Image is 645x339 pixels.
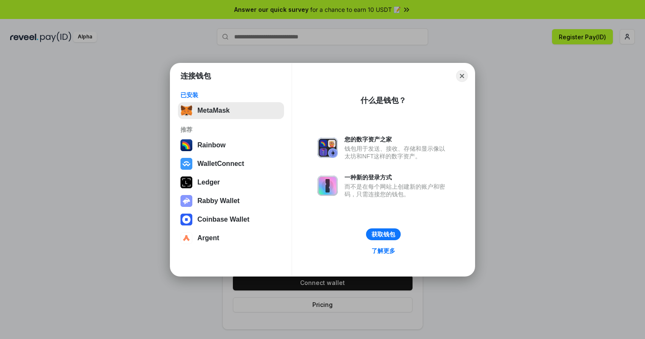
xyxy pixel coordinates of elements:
img: svg+xml,%3Csvg%20fill%3D%22none%22%20height%3D%2233%22%20viewBox%3D%220%200%2035%2033%22%20width%... [180,105,192,117]
button: Close [456,70,468,82]
div: Argent [197,234,219,242]
img: svg+xml,%3Csvg%20xmlns%3D%22http%3A%2F%2Fwww.w3.org%2F2000%2Fsvg%22%20fill%3D%22none%22%20viewBox... [180,195,192,207]
button: Rainbow [178,137,284,154]
div: 获取钱包 [372,231,395,238]
button: MetaMask [178,102,284,119]
button: 获取钱包 [366,228,401,240]
img: svg+xml,%3Csvg%20xmlns%3D%22http%3A%2F%2Fwww.w3.org%2F2000%2Fsvg%22%20fill%3D%22none%22%20viewBox... [317,176,338,196]
div: 了解更多 [372,247,395,255]
button: WalletConnect [178,155,284,172]
div: WalletConnect [197,160,244,168]
div: 已安装 [180,91,282,99]
div: Rabby Wallet [197,197,240,205]
div: 钱包用于发送、接收、存储和显示像以太坊和NFT这样的数字资产。 [344,145,449,160]
img: svg+xml,%3Csvg%20width%3D%2228%22%20height%3D%2228%22%20viewBox%3D%220%200%2028%2028%22%20fill%3D... [180,158,192,170]
h1: 连接钱包 [180,71,211,81]
button: Argent [178,230,284,247]
div: MetaMask [197,107,230,114]
button: Ledger [178,174,284,191]
img: svg+xml,%3Csvg%20xmlns%3D%22http%3A%2F%2Fwww.w3.org%2F2000%2Fsvg%22%20fill%3D%22none%22%20viewBox... [317,138,338,158]
a: 了解更多 [366,245,400,256]
div: Ledger [197,179,220,186]
img: svg+xml,%3Csvg%20width%3D%22120%22%20height%3D%22120%22%20viewBox%3D%220%200%20120%20120%22%20fil... [180,139,192,151]
img: svg+xml,%3Csvg%20width%3D%2228%22%20height%3D%2228%22%20viewBox%3D%220%200%2028%2028%22%20fill%3D... [180,232,192,244]
div: 而不是在每个网站上创建新的账户和密码，只需连接您的钱包。 [344,183,449,198]
button: Coinbase Wallet [178,211,284,228]
div: Coinbase Wallet [197,216,249,223]
div: Rainbow [197,141,226,149]
div: 您的数字资产之家 [344,136,449,143]
button: Rabby Wallet [178,193,284,209]
div: 推荐 [180,126,282,133]
div: 什么是钱包？ [361,95,406,106]
img: svg+xml,%3Csvg%20width%3D%2228%22%20height%3D%2228%22%20viewBox%3D%220%200%2028%2028%22%20fill%3D... [180,214,192,225]
img: svg+xml,%3Csvg%20xmlns%3D%22http%3A%2F%2Fwww.w3.org%2F2000%2Fsvg%22%20width%3D%2228%22%20height%3... [180,176,192,188]
div: 一种新的登录方式 [344,174,449,181]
